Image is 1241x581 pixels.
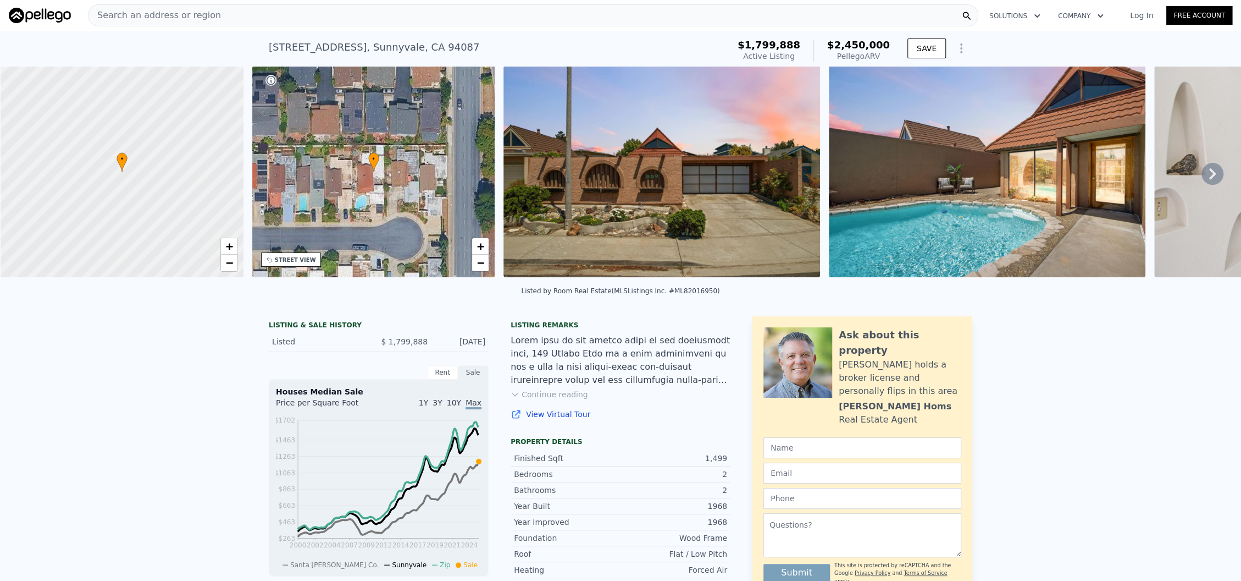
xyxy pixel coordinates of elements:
div: Real Estate Agent [839,413,917,426]
img: Sale: 167358311 Parcel: 29961974 [829,66,1145,277]
tspan: 2007 [341,541,358,549]
span: Sale [463,561,478,569]
div: Pellego ARV [827,51,890,62]
tspan: $1263 [274,453,295,461]
a: Free Account [1166,6,1232,25]
div: Foundation [514,533,620,544]
a: Zoom in [472,238,489,255]
a: Zoom out [472,255,489,271]
span: − [225,256,232,270]
div: Lorem ipsu do sit ametco adipi el sed doeiusmodt inci, 149 Utlabo Etdo ma a enim adminimveni qu n... [511,334,730,387]
div: 1,499 [620,453,727,464]
span: 1Y [419,398,428,407]
div: 1968 [620,501,727,512]
tspan: $463 [278,518,295,526]
div: Heating [514,564,620,575]
button: Continue reading [511,389,588,400]
div: Houses Median Sale [276,386,481,397]
button: Solutions [980,6,1049,26]
tspan: 2021 [444,541,461,549]
div: Wood Frame [620,533,727,544]
tspan: 2012 [375,541,392,549]
div: Forced Air [620,564,727,575]
a: Terms of Service [904,570,947,576]
div: Year Improved [514,517,620,528]
div: Listed [272,336,370,347]
input: Name [763,437,961,458]
div: • [368,152,379,172]
span: Search an address or region [88,9,221,22]
div: 2 [620,485,727,496]
a: Log In [1117,10,1166,21]
a: Zoom in [221,238,237,255]
div: Price per Square Foot [276,397,379,415]
input: Phone [763,488,961,509]
tspan: 2000 [290,541,307,549]
div: [DATE] [436,336,485,347]
div: Ask about this property [839,327,961,358]
div: Sale [458,365,489,380]
div: Roof [514,549,620,560]
span: − [477,256,484,270]
div: Year Built [514,501,620,512]
tspan: $663 [278,502,295,509]
span: Sunnyvale [392,561,426,569]
div: • [117,152,128,172]
span: $ 1,799,888 [381,337,428,346]
div: Finished Sqft [514,453,620,464]
div: 1968 [620,517,727,528]
a: Privacy Policy [855,570,890,576]
div: Flat / Low Pitch [620,549,727,560]
a: Zoom out [221,255,237,271]
div: Bedrooms [514,469,620,480]
div: STREET VIEW [275,256,316,264]
img: Sale: 167358311 Parcel: 29961974 [503,66,820,277]
span: 3Y [433,398,442,407]
tspan: $1463 [274,436,295,444]
span: • [368,154,379,164]
div: Property details [511,437,730,446]
tspan: $1063 [274,469,295,477]
span: $2,450,000 [827,39,890,51]
span: Zip [440,561,450,569]
span: Active Listing [743,52,795,61]
div: 2 [620,469,727,480]
tspan: 2014 [392,541,409,549]
span: $1,799,888 [738,39,800,51]
span: • [117,154,128,164]
span: + [225,239,232,253]
tspan: 2009 [358,541,375,549]
span: Santa [PERSON_NAME] Co. [290,561,379,569]
div: Bathrooms [514,485,620,496]
div: Rent [427,365,458,380]
tspan: $263 [278,535,295,542]
tspan: $1702 [274,416,295,424]
button: SAVE [907,39,946,58]
div: Listing remarks [511,321,730,330]
a: View Virtual Tour [511,409,730,420]
tspan: 2017 [409,541,426,549]
span: Max [466,398,481,409]
button: Company [1049,6,1112,26]
div: LISTING & SALE HISTORY [269,321,489,332]
button: Show Options [950,37,972,59]
span: + [477,239,484,253]
tspan: $863 [278,485,295,493]
input: Email [763,463,961,484]
span: 10Y [447,398,461,407]
tspan: 2004 [324,541,341,549]
div: [PERSON_NAME] Homs [839,400,951,413]
tspan: 2024 [461,541,478,549]
div: Listed by Room Real Estate (MLSListings Inc. #ML82016950) [521,287,719,295]
tspan: 2019 [426,541,444,549]
img: Pellego [9,8,71,23]
tspan: 2002 [307,541,324,549]
div: [PERSON_NAME] holds a broker license and personally flips in this area [839,358,961,398]
div: [STREET_ADDRESS] , Sunnyvale , CA 94087 [269,40,479,55]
